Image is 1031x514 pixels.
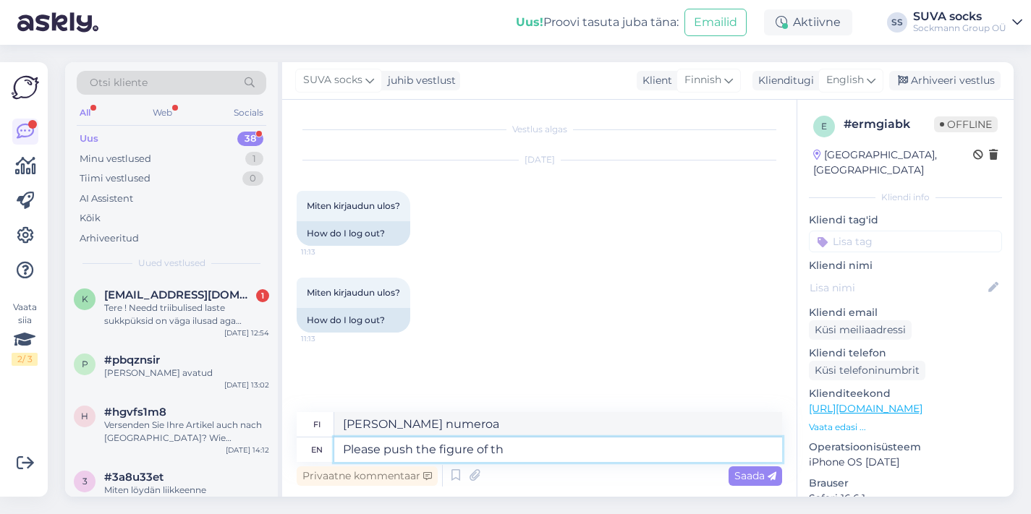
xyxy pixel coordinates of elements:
[887,12,907,33] div: SS
[256,289,269,302] div: 1
[12,353,38,366] div: 2 / 3
[80,231,139,246] div: Arhiveeritud
[934,116,998,132] span: Offline
[382,73,456,88] div: juhib vestlust
[138,257,205,270] span: Uued vestlused
[297,123,782,136] div: Vestlus algas
[809,258,1002,273] p: Kliendi nimi
[307,287,400,298] span: Miten kirjaudun ulos?
[77,103,93,122] div: All
[237,132,263,146] div: 38
[809,305,1002,320] p: Kliendi email
[334,437,782,462] textarea: Please push the figure of th
[104,301,269,327] div: Tere ! Needd triibulised laste sukkpüksid on väga ilusad aga [PERSON_NAME] mõelnud isana et kas n...
[809,191,1002,204] div: Kliendi info
[821,121,827,132] span: e
[82,294,88,304] span: k
[297,466,438,486] div: Privaatne kommentaar
[516,15,543,29] b: Uus!
[913,11,1022,34] a: SUVA socksSockmann Group OÜ
[80,192,133,206] div: AI Assistent
[226,445,269,455] div: [DATE] 14:12
[307,200,400,211] span: Miten kirjaudun ulos?
[303,72,362,88] span: SUVA socks
[82,476,88,487] span: 3
[809,402,922,415] a: [URL][DOMAIN_NAME]
[12,301,38,366] div: Vaata siia
[334,412,782,437] textarea: [PERSON_NAME] numeroa
[297,221,410,246] div: How do I log out?
[809,213,1002,228] p: Kliendi tag'id
[913,11,1006,22] div: SUVA socks
[245,152,263,166] div: 1
[809,386,1002,401] p: Klienditeekond
[301,247,355,257] span: 11:13
[684,9,747,36] button: Emailid
[80,171,150,186] div: Tiimi vestlused
[297,153,782,166] div: [DATE]
[809,346,1002,361] p: Kliendi telefon
[764,9,852,35] div: Aktiivne
[684,72,721,88] span: Finnish
[809,455,1002,470] p: iPhone OS [DATE]
[810,280,985,296] input: Lisa nimi
[81,411,88,421] span: h
[80,132,98,146] div: Uus
[80,152,151,166] div: Minu vestlused
[637,73,672,88] div: Klient
[826,72,864,88] span: English
[516,14,679,31] div: Proovi tasuta juba täna:
[809,476,1002,491] p: Brauser
[809,361,925,380] div: Küsi telefoninumbrit
[104,419,269,445] div: Versenden Sie Ihre Artikel auch nach [GEOGRAPHIC_DATA]? Wie [PERSON_NAME] sind die Vetsandkosten ...
[809,421,1002,434] p: Vaata edasi ...
[752,73,814,88] div: Klienditugi
[844,116,934,133] div: # ermgiabk
[12,74,39,101] img: Askly Logo
[913,22,1006,34] div: Sockmann Group OÜ
[889,71,1001,90] div: Arhiveeri vestlus
[734,469,776,482] span: Saada
[301,333,355,344] span: 11:13
[82,359,88,369] span: p
[104,354,160,367] span: #pbqznsir
[313,412,321,437] div: fi
[104,484,269,510] div: Miten löydän liikkeenne Virukeskuksessa?
[809,440,1002,455] p: Operatsioonisüsteem
[311,437,323,462] div: en
[104,406,166,419] span: #hgvfs1m8
[809,491,1002,506] p: Safari 16.6.1
[231,103,266,122] div: Socials
[104,367,269,380] div: [PERSON_NAME] avatud
[242,171,263,186] div: 0
[104,471,164,484] span: #3a8u33et
[809,320,912,340] div: Küsi meiliaadressi
[104,288,255,301] span: kukktom@mail.com
[224,380,269,390] div: [DATE] 13:02
[150,103,175,122] div: Web
[297,308,410,333] div: How do I log out?
[224,327,269,338] div: [DATE] 12:54
[90,75,148,90] span: Otsi kliente
[80,211,101,226] div: Kõik
[809,231,1002,252] input: Lisa tag
[813,147,973,178] div: [GEOGRAPHIC_DATA], [GEOGRAPHIC_DATA]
